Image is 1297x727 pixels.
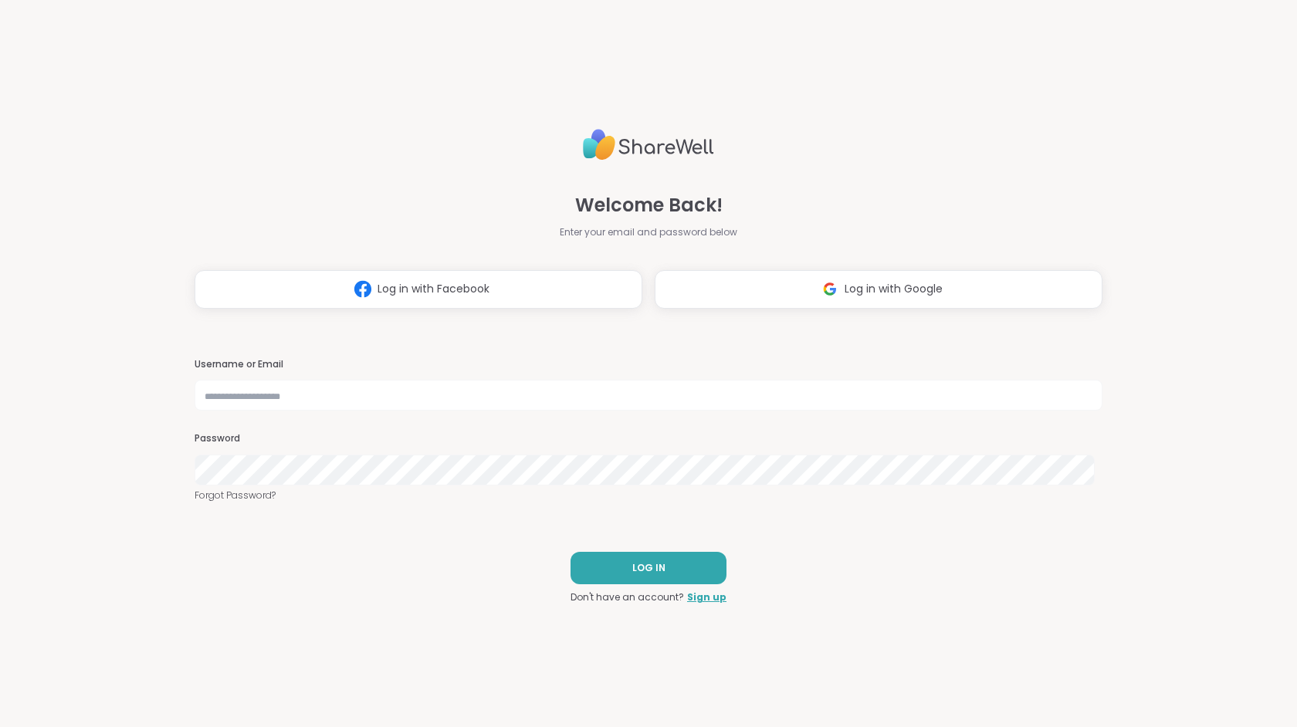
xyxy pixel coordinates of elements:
span: Enter your email and password below [560,225,737,239]
span: Log in with Facebook [378,281,489,297]
a: Forgot Password? [195,489,1102,502]
span: Log in with Google [845,281,943,297]
img: ShareWell Logomark [815,275,845,303]
button: Log in with Google [655,270,1102,309]
span: LOG IN [632,561,665,575]
button: Log in with Facebook [195,270,642,309]
h3: Username or Email [195,358,1102,371]
img: ShareWell Logo [583,123,714,167]
button: LOG IN [571,552,726,584]
span: Don't have an account? [571,590,684,604]
h3: Password [195,432,1102,445]
img: ShareWell Logomark [348,275,378,303]
a: Sign up [687,590,726,604]
span: Welcome Back! [575,191,723,219]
